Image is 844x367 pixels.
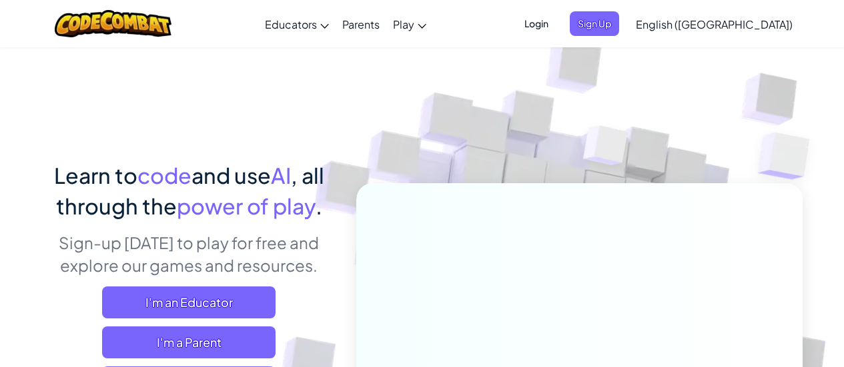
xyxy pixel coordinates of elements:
span: code [137,162,191,188]
p: Sign-up [DATE] to play for free and explore our games and resources. [42,231,336,276]
a: English ([GEOGRAPHIC_DATA]) [629,6,799,42]
img: CodeCombat logo [55,10,171,37]
span: Play [393,17,414,31]
a: Educators [258,6,336,42]
span: power of play [177,192,316,219]
a: I'm an Educator [102,286,276,318]
span: AI [271,162,291,188]
a: Play [386,6,433,42]
a: Parents [336,6,386,42]
span: and use [191,162,271,188]
button: Sign Up [570,11,619,36]
span: Learn to [54,162,137,188]
span: . [316,192,322,219]
button: Login [516,11,556,36]
span: English ([GEOGRAPHIC_DATA]) [636,17,793,31]
img: Overlap cubes [558,99,654,198]
span: Educators [265,17,317,31]
a: I'm a Parent [102,326,276,358]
